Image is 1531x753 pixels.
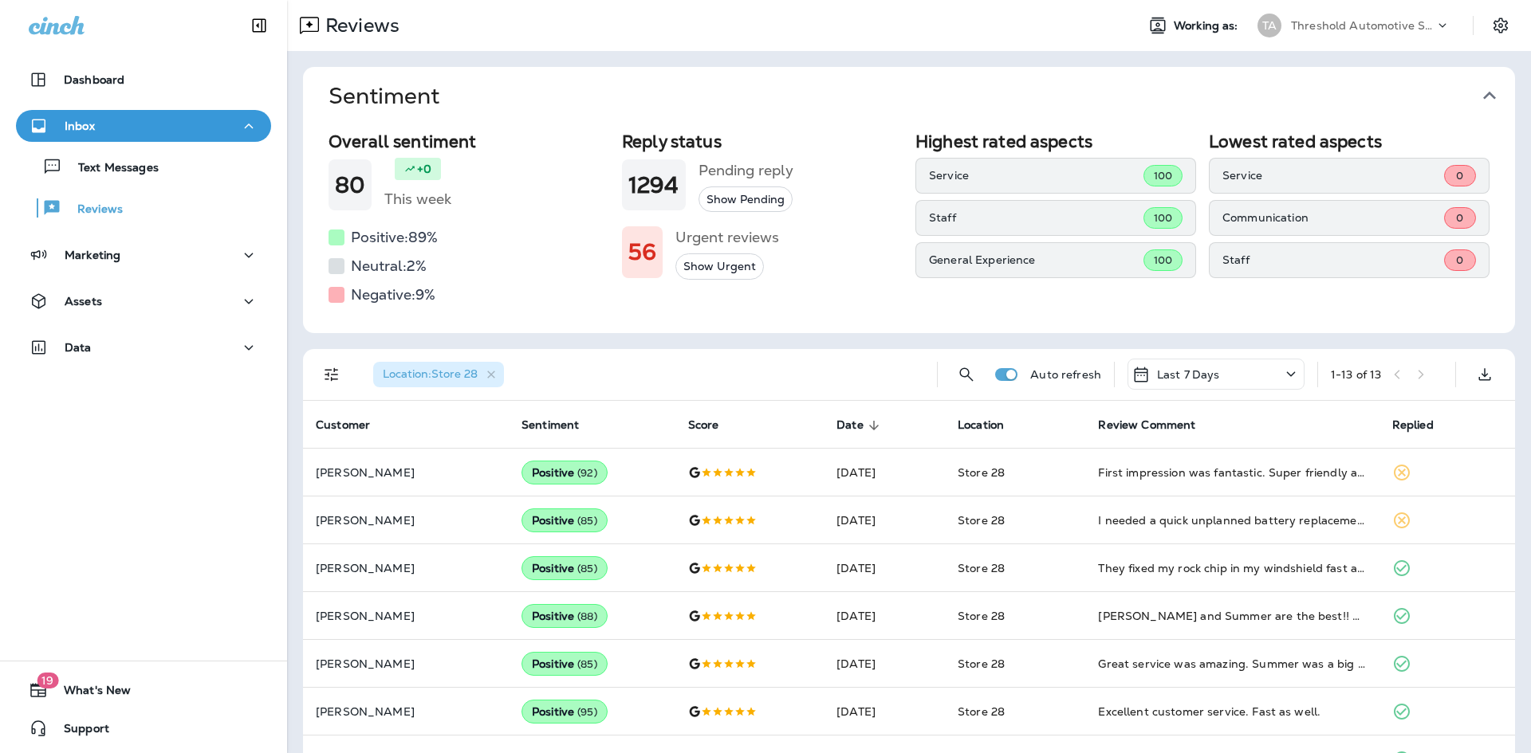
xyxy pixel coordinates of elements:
[824,496,945,544] td: [DATE]
[1098,560,1366,576] div: They fixed my rock chip in my windshield fast and efficiently
[628,172,679,198] h1: 1294
[1098,608,1366,624] div: Danny and Summer are the best!! Very professional and friendly great Summer is a hell of a salesp...
[521,418,600,433] span: Sentiment
[37,673,58,688] span: 19
[64,73,124,86] p: Dashboard
[1222,169,1444,182] p: Service
[521,508,608,532] div: Positive
[958,418,1004,432] span: Location
[929,169,1143,182] p: Service
[521,652,608,676] div: Positive
[675,253,764,280] button: Show Urgent
[16,712,271,744] button: Support
[1098,656,1366,672] div: Great service was amazing. Summer was a big help.
[1098,418,1195,432] span: Review Comment
[577,466,597,480] span: ( 92 )
[316,418,391,433] span: Customer
[824,688,945,735] td: [DATE]
[65,120,95,132] p: Inbox
[351,225,438,250] h5: Positive: 89 %
[1291,19,1435,32] p: Threshold Automotive Service dba Grease Monkey
[316,418,370,432] span: Customer
[1098,418,1216,433] span: Review Comment
[1157,368,1220,381] p: Last 7 Days
[521,604,608,628] div: Positive
[958,657,1005,671] span: Store 28
[836,418,864,432] span: Date
[958,418,1025,433] span: Location
[1174,19,1242,33] span: Working as:
[1222,211,1444,224] p: Communication
[1392,418,1454,433] span: Replied
[16,110,271,142] button: Inbox
[958,561,1005,575] span: Store 28
[384,186,451,212] h5: This week
[48,684,131,703] span: What's New
[1098,512,1366,528] div: I needed a quick unplanned battery replacement and they got me in and out in about 10 minutes.
[16,331,271,363] button: Data
[929,211,1143,224] p: Staff
[1392,418,1434,432] span: Replied
[16,150,271,183] button: Text Messages
[417,161,431,177] p: +0
[316,562,496,575] p: [PERSON_NAME]
[48,722,109,741] span: Support
[316,705,496,718] p: [PERSON_NAME]
[521,461,608,484] div: Positive
[16,285,271,317] button: Assets
[65,341,92,354] p: Data
[383,367,478,381] span: Location : Store 28
[622,131,903,151] h2: Reply status
[577,705,597,719] span: ( 95 )
[1154,169,1172,182] span: 100
[675,225,779,250] h5: Urgent reviews
[824,449,945,496] td: [DATE]
[1456,169,1463,182] span: 0
[1222,253,1444,266] p: Staff
[329,131,609,151] h2: Overall sentiment
[628,239,656,265] h1: 56
[16,674,271,706] button: 19What's New
[1030,368,1101,381] p: Auto refresh
[915,131,1196,151] h2: Highest rated aspects
[1469,359,1501,390] button: Export as CSV
[824,592,945,640] td: [DATE]
[16,64,271,96] button: Dashboard
[1098,465,1366,480] div: First impression was fantastic. Super friendly and fast crew. Summer was an absolute delight to t...
[319,14,399,37] p: Reviews
[577,562,597,575] span: ( 85 )
[62,161,159,176] p: Text Messages
[373,362,504,387] div: Location:Store 28
[329,83,439,109] h1: Sentiment
[351,253,427,279] h5: Neutral: 2 %
[950,359,982,390] button: Search Reviews
[699,158,793,183] h5: Pending reply
[1257,14,1281,37] div: TA
[1486,11,1515,40] button: Settings
[958,465,1005,480] span: Store 28
[1456,211,1463,225] span: 0
[16,191,271,225] button: Reviews
[521,700,608,724] div: Positive
[1456,253,1463,267] span: 0
[61,202,123,218] p: Reviews
[688,418,719,432] span: Score
[577,514,597,527] span: ( 85 )
[316,67,1528,125] button: Sentiment
[824,640,945,688] td: [DATE]
[824,544,945,592] td: [DATE]
[1154,211,1172,225] span: 100
[521,418,579,432] span: Sentiment
[688,418,740,433] span: Score
[958,513,1005,527] span: Store 28
[237,10,281,41] button: Collapse Sidebar
[1209,131,1490,151] h2: Lowest rated aspects
[316,466,496,479] p: [PERSON_NAME]
[16,239,271,271] button: Marketing
[1098,704,1366,720] div: Excellent customer service. Fast as well.
[577,610,597,623] span: ( 88 )
[929,253,1143,266] p: General Experience
[316,610,496,622] p: [PERSON_NAME]
[699,186,793,213] button: Show Pending
[521,556,608,580] div: Positive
